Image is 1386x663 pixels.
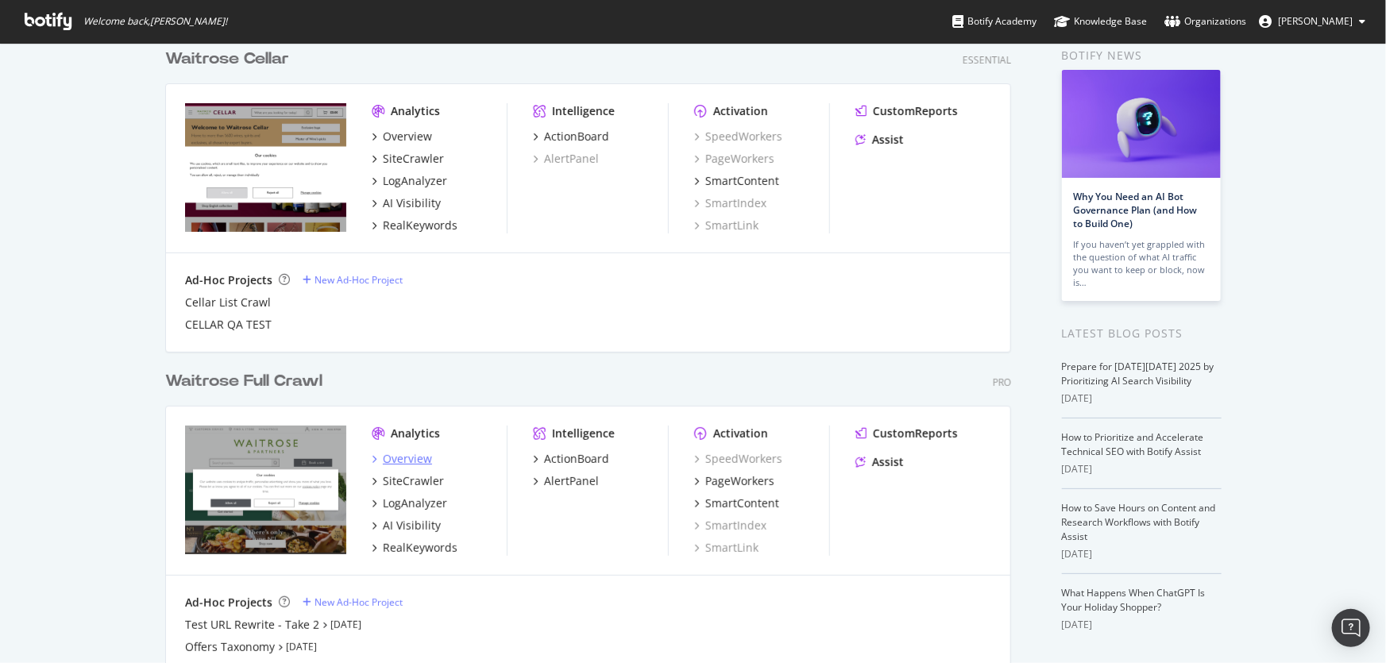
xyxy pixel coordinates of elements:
div: CustomReports [873,103,958,119]
a: SpeedWorkers [694,451,782,467]
a: SmartContent [694,495,779,511]
div: Ad-Hoc Projects [185,272,272,288]
div: Essential [963,53,1011,67]
div: Waitrose Cellar [165,48,289,71]
a: Why You Need an AI Bot Governance Plan (and How to Build One) [1074,190,1198,230]
div: SmartContent [705,173,779,189]
img: waitrosecellar.com [185,103,346,232]
div: Knowledge Base [1054,13,1147,29]
div: Assist [872,132,904,148]
a: Assist [855,454,904,470]
div: Intelligence [552,103,615,119]
div: RealKeywords [383,540,457,556]
div: [DATE] [1062,462,1222,476]
div: CustomReports [873,426,958,441]
div: Analytics [391,103,440,119]
a: How to Prioritize and Accelerate Technical SEO with Botify Assist [1062,430,1204,458]
a: What Happens When ChatGPT Is Your Holiday Shopper? [1062,586,1206,614]
div: Analytics [391,426,440,441]
a: Offers Taxonomy [185,639,275,655]
a: Waitrose Full Crawl [165,370,329,393]
div: Overview [383,129,432,145]
button: [PERSON_NAME] [1246,9,1378,34]
a: CustomReports [855,103,958,119]
a: Overview [372,129,432,145]
a: SmartLink [694,218,759,233]
div: Latest Blog Posts [1062,325,1222,342]
div: RealKeywords [383,218,457,233]
a: AlertPanel [533,151,599,167]
a: How to Save Hours on Content and Research Workflows with Botify Assist [1062,501,1216,543]
a: ActionBoard [533,451,609,467]
a: Prepare for [DATE][DATE] 2025 by Prioritizing AI Search Visibility [1062,360,1214,387]
a: Test URL Rewrite - Take 2 [185,617,319,633]
div: Intelligence [552,426,615,441]
div: AI Visibility [383,518,441,534]
div: Botify Academy [952,13,1037,29]
div: SpeedWorkers [694,129,782,145]
img: www.waitrose.com [185,426,346,554]
div: LogAnalyzer [383,495,447,511]
div: AI Visibility [383,195,441,211]
div: SmartContent [705,495,779,511]
span: Phil McDonald [1278,14,1353,28]
a: SmartLink [694,540,759,556]
div: New Ad-Hoc Project [315,596,403,609]
div: Waitrose Full Crawl [165,370,322,393]
a: Waitrose Cellar [165,48,295,71]
a: Cellar List Crawl [185,295,271,310]
a: PageWorkers [694,151,774,167]
a: LogAnalyzer [372,173,447,189]
div: SiteCrawler [383,151,444,167]
div: [DATE] [1062,618,1222,632]
a: SmartContent [694,173,779,189]
a: PageWorkers [694,473,774,489]
span: Welcome back, [PERSON_NAME] ! [83,15,227,28]
div: [DATE] [1062,547,1222,561]
a: CELLAR QA TEST [185,317,272,333]
div: Overview [383,451,432,467]
div: Ad-Hoc Projects [185,595,272,611]
a: SmartIndex [694,195,766,211]
a: RealKeywords [372,218,457,233]
div: Pro [993,376,1011,389]
a: [DATE] [330,618,361,631]
div: ActionBoard [544,129,609,145]
a: AI Visibility [372,518,441,534]
div: LogAnalyzer [383,173,447,189]
a: [DATE] [286,640,317,653]
a: New Ad-Hoc Project [303,273,403,287]
div: AlertPanel [544,473,599,489]
a: Assist [855,132,904,148]
a: CustomReports [855,426,958,441]
a: LogAnalyzer [372,495,447,511]
a: SmartIndex [694,518,766,534]
a: RealKeywords [372,540,457,556]
div: [DATE] [1062,391,1222,406]
img: Why You Need an AI Bot Governance Plan (and How to Build One) [1062,70,1221,178]
a: ActionBoard [533,129,609,145]
a: Overview [372,451,432,467]
div: Botify news [1062,47,1222,64]
div: Organizations [1164,13,1246,29]
div: If you haven’t yet grappled with the question of what AI traffic you want to keep or block, now is… [1074,238,1209,289]
a: New Ad-Hoc Project [303,596,403,609]
div: ActionBoard [544,451,609,467]
div: Activation [713,103,768,119]
div: SiteCrawler [383,473,444,489]
div: Activation [713,426,768,441]
div: Assist [872,454,904,470]
div: Open Intercom Messenger [1332,609,1370,647]
a: AlertPanel [533,473,599,489]
div: PageWorkers [705,473,774,489]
